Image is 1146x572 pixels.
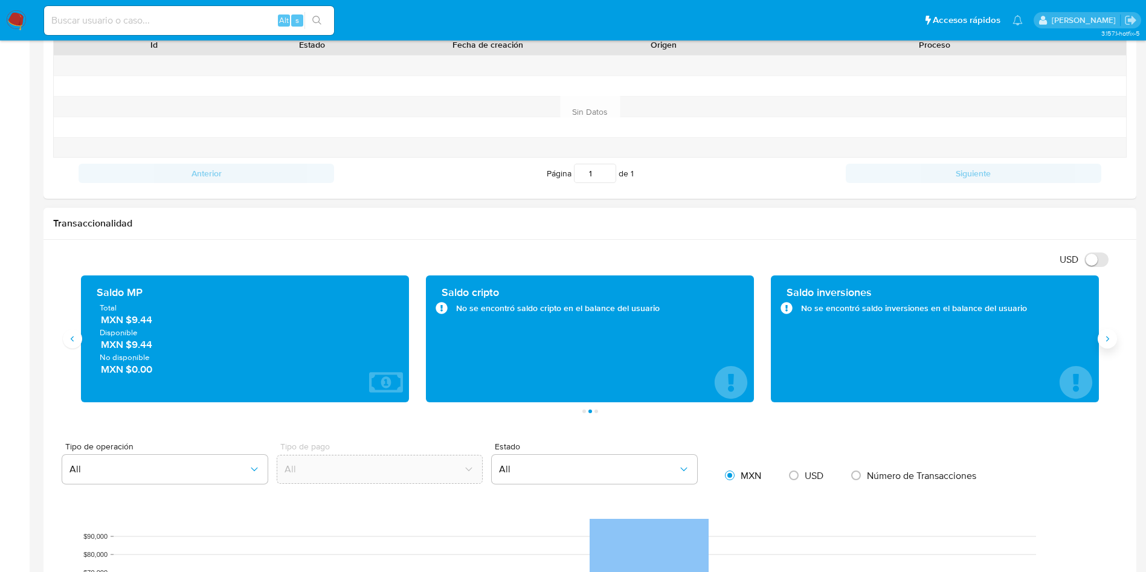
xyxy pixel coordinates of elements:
[1101,28,1140,38] span: 3.157.1-hotfix-5
[83,39,225,51] div: Id
[933,14,1000,27] span: Accesos rápidos
[242,39,383,51] div: Estado
[593,39,735,51] div: Origen
[1052,14,1120,26] p: ivonne.perezonofre@mercadolibre.com.mx
[295,14,299,26] span: s
[631,167,634,179] span: 1
[304,12,329,29] button: search-icon
[400,39,576,51] div: Fecha de creación
[846,164,1101,183] button: Siguiente
[752,39,1118,51] div: Proceso
[1124,14,1137,27] a: Salir
[79,164,334,183] button: Anterior
[547,164,634,183] span: Página de
[1012,15,1023,25] a: Notificaciones
[279,14,289,26] span: Alt
[53,217,1127,230] h1: Transaccionalidad
[44,13,334,28] input: Buscar usuario o caso...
